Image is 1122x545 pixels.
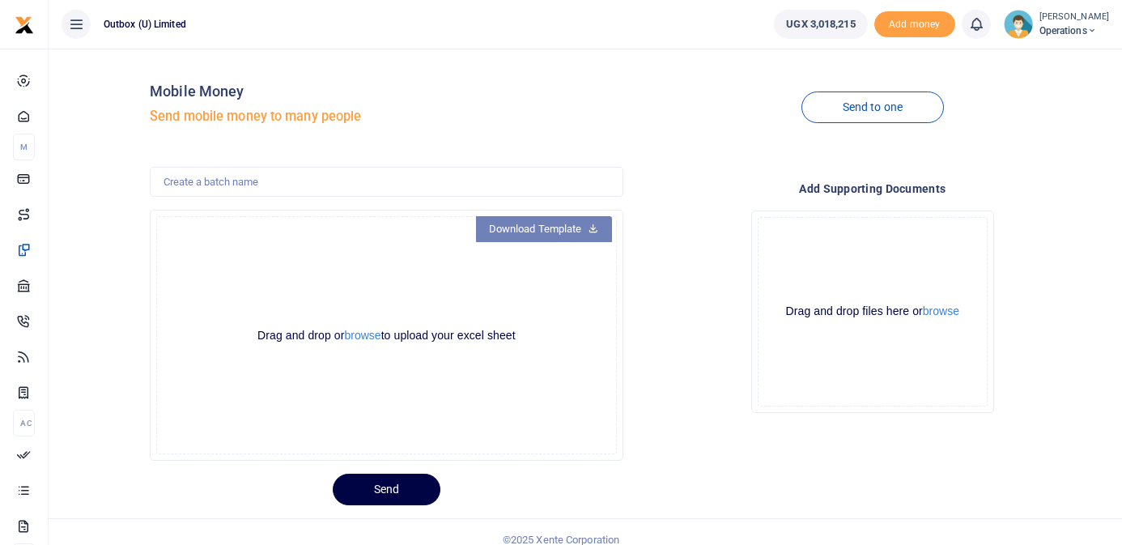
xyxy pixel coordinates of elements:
[774,10,867,39] a: UGX 3,018,215
[636,180,1109,198] h4: Add supporting Documents
[923,305,959,317] button: browse
[874,17,955,29] a: Add money
[759,304,987,319] div: Drag and drop files here or
[15,15,34,35] img: logo-small
[874,11,955,38] span: Add money
[150,83,623,100] h4: Mobile Money
[150,210,623,461] div: File Uploader
[344,330,380,341] button: browse
[874,11,955,38] li: Toup your wallet
[1039,23,1109,38] span: Operations
[333,474,440,505] button: Send
[476,216,612,242] a: Download Template
[1004,10,1109,39] a: profile-user [PERSON_NAME] Operations
[1039,11,1109,24] small: [PERSON_NAME]
[13,134,35,160] li: M
[192,328,580,343] div: Drag and drop or to upload your excel sheet
[1004,10,1033,39] img: profile-user
[13,410,35,436] li: Ac
[801,92,944,123] a: Send to one
[751,211,994,413] div: File Uploader
[97,17,193,32] span: Outbox (U) Limited
[15,18,34,30] a: logo-small logo-large logo-large
[767,10,873,39] li: Wallet ballance
[150,167,623,198] input: Create a batch name
[150,109,623,125] h5: Send mobile money to many people
[786,16,855,32] span: UGX 3,018,215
